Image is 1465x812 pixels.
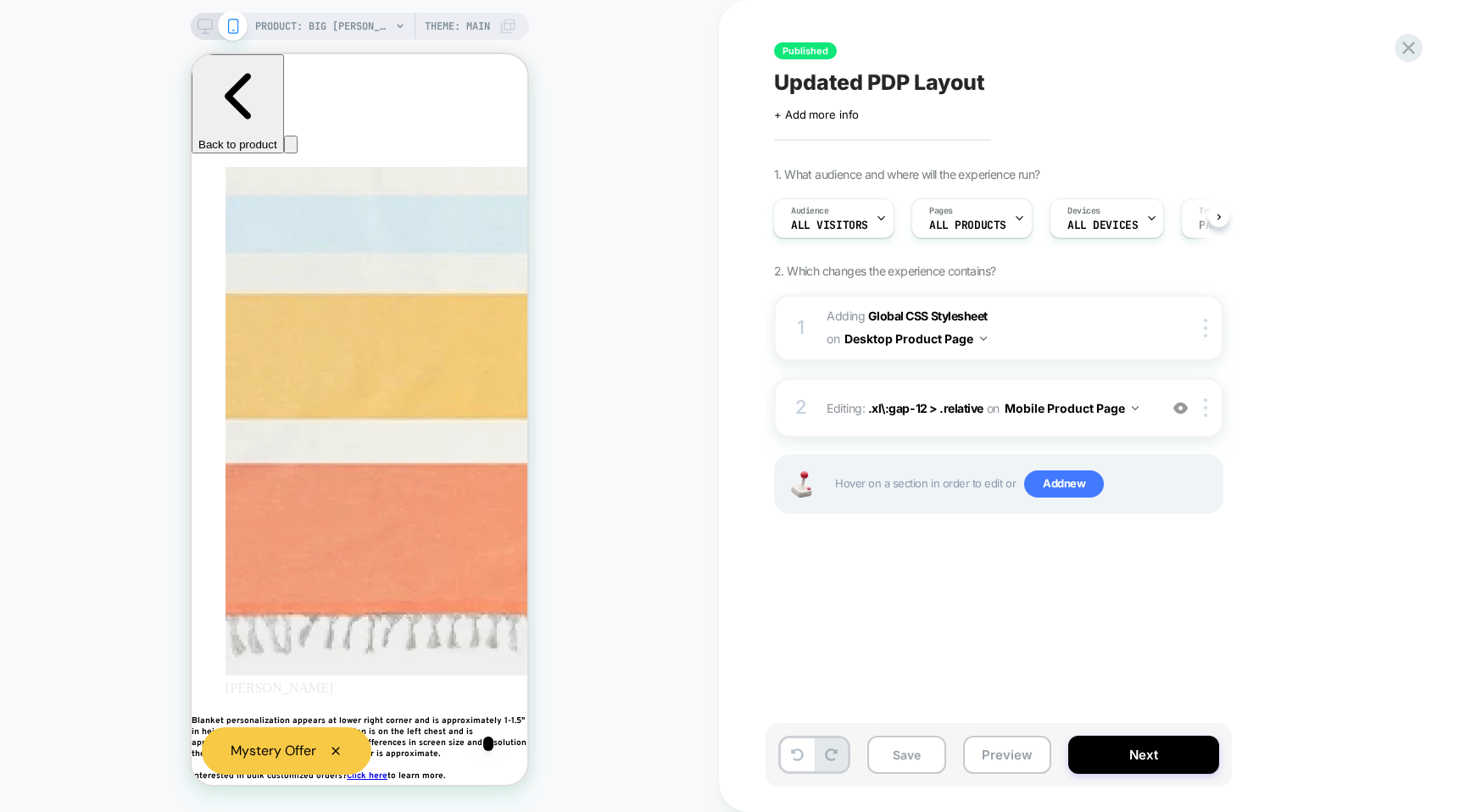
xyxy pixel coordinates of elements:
[793,311,810,345] div: 1
[774,167,1039,181] span: 1. What audience and where will the experience run?
[929,220,1006,231] span: ALL PRODUCTS
[1199,220,1256,231] span: Page Load
[867,736,946,774] button: Save
[1067,205,1100,217] span: Devices
[793,391,810,425] div: 2
[1173,401,1188,415] img: crossed eye
[1024,470,1104,498] span: Add new
[827,305,1150,351] span: Adding
[255,13,391,40] span: PRODUCT: Big [PERSON_NAME]™ Blanket
[827,396,1150,420] span: Editing :
[1199,205,1232,217] span: Trigger
[774,108,859,121] span: + Add more info
[1204,398,1207,417] img: close
[844,326,987,351] button: Desktop Product Page
[1005,396,1139,420] button: Mobile Product Page
[1068,736,1219,774] button: Next
[987,398,1000,419] span: on
[774,264,995,278] span: 2. Which changes the experience contains?
[963,736,1051,774] button: Preview
[10,673,180,720] button: Mystery Offer
[1067,220,1138,231] span: ALL DEVICES
[980,336,987,341] img: down arrow
[425,13,490,40] span: Theme: MAIN
[791,205,829,217] span: Audience
[868,401,983,415] span: .xl\:gap-12 > .relative
[34,626,302,642] div: [PERSON_NAME]
[868,309,988,323] b: Global CSS Stylesheet
[835,470,1213,498] span: Hover on a section in order to edit or
[1204,319,1207,337] img: close
[774,42,837,59] span: Published
[791,220,868,231] span: All Visitors
[784,471,818,498] img: Joystick
[34,113,543,621] img: Big Beachy™ Blanket
[774,70,985,95] span: Updated PDP Layout
[827,328,839,349] span: on
[929,205,953,217] span: Pages
[155,716,196,727] a: Click here
[1132,406,1139,410] img: down arrow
